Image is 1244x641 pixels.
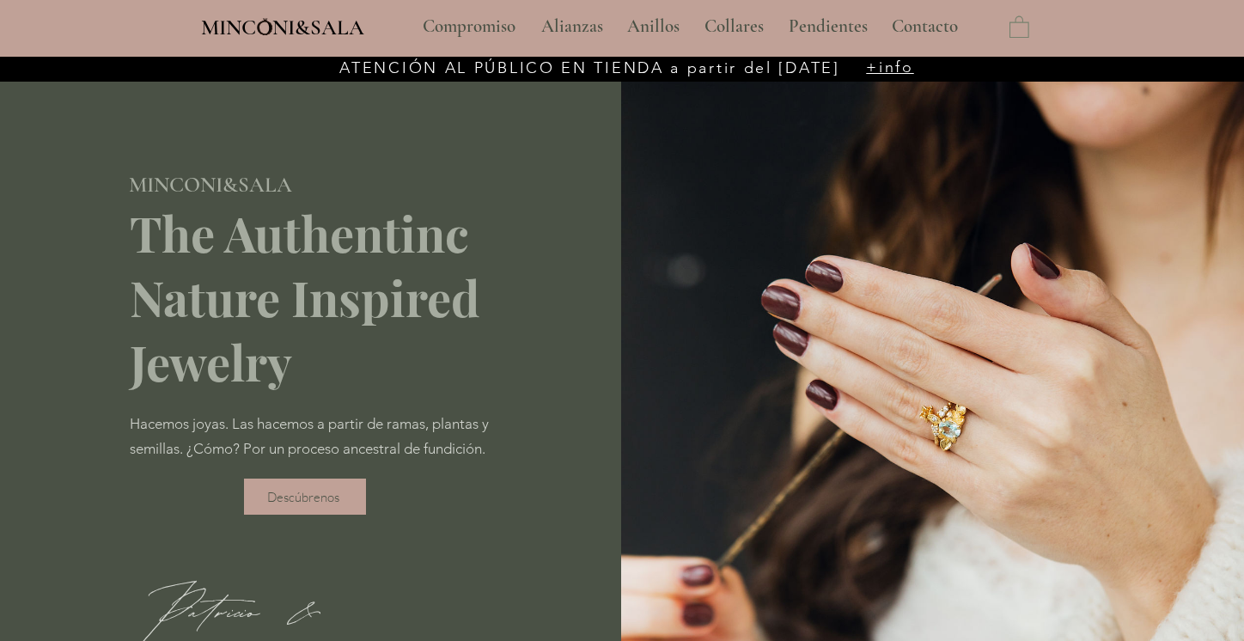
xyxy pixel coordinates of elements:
span: ATENCIÓN AL PÚBLICO EN TIENDA a partir del [DATE] [339,58,839,77]
a: Anillos [614,5,692,48]
a: Alianzas [528,5,614,48]
span: The Authentinc Nature Inspired Jewelry [130,200,479,394]
p: Pendientes [780,5,876,48]
p: Anillos [619,5,688,48]
p: Collares [696,5,772,48]
a: MINCONI&SALA [129,168,292,197]
a: Contacto [879,5,972,48]
span: Descúbrenos [267,489,339,505]
a: Pendientes [776,5,879,48]
a: Collares [692,5,776,48]
span: MINCONI&SALA [129,172,292,198]
span: MINCONI&SALA [201,15,364,40]
p: Contacto [883,5,967,48]
img: Minconi Sala [258,18,272,35]
a: +info [866,58,914,76]
p: Alianzas [533,5,612,48]
p: Compromiso [414,5,524,48]
a: MINCONI&SALA [201,11,364,40]
nav: Sitio [376,5,1005,48]
a: Compromiso [410,5,528,48]
span: Hacemos joyas. Las hacemos a partir de ramas, plantas y semillas. ¿Cómo? Por un proceso ancestral... [130,415,489,457]
a: Descúbrenos [244,479,366,515]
